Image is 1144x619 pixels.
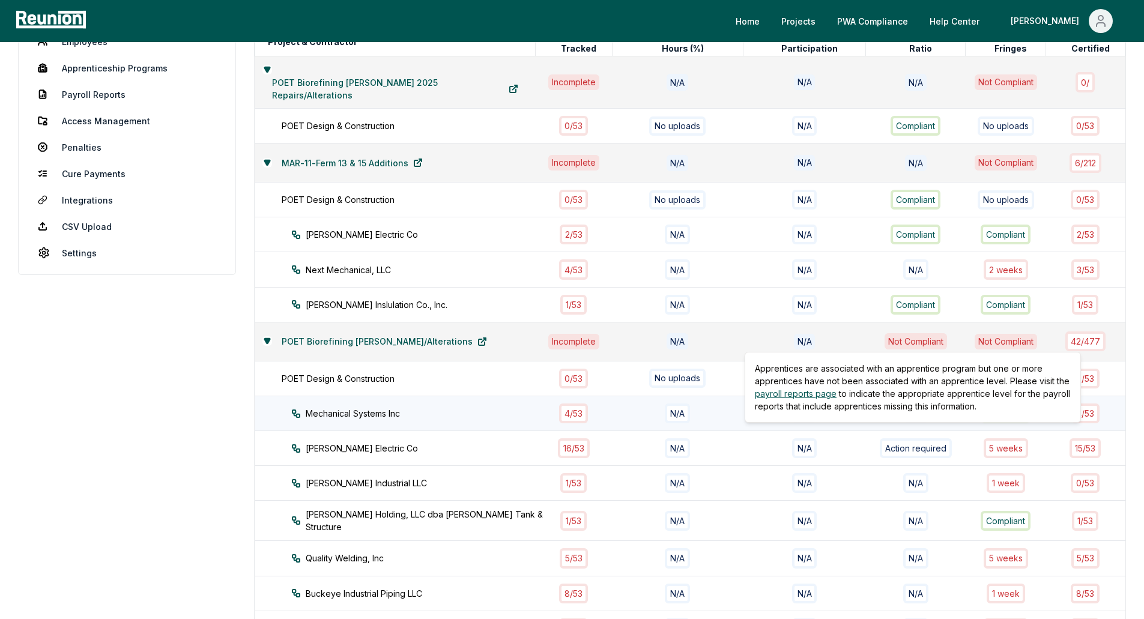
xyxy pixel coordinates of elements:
div: N/A [665,511,690,531]
div: [PERSON_NAME] Inslulation Co., Inc. [291,298,557,311]
div: Not Compliant [975,334,1037,349]
div: Quality Welding, Inc [291,552,557,564]
div: N/A [905,155,927,171]
div: N/A [792,259,817,279]
div: POET Design & Construction [282,119,548,132]
div: N/A [665,259,690,279]
a: Integrations [28,188,226,212]
div: 4 / 53 [559,259,588,279]
div: 5 / 53 [560,548,588,568]
a: Payroll Reports [28,82,226,106]
div: N/A [903,473,928,493]
div: Not Compliant [885,333,947,349]
div: 0 / [1076,72,1095,92]
div: 0 / 53 [559,369,588,388]
div: No uploads [649,369,706,388]
div: No uploads [978,190,1034,210]
div: Not Compliant [975,155,1037,171]
div: N/A [665,225,690,244]
div: N/A [903,259,928,279]
div: N/A [792,511,817,531]
a: Home [726,9,769,33]
a: Projects [772,9,825,33]
div: N/A [794,334,816,349]
div: 0 / 53 [559,190,588,210]
div: N/A [792,225,817,244]
div: 8 / 53 [559,584,588,603]
div: Compliant [981,225,1031,244]
div: 5 week s [984,438,1028,458]
div: N/A [903,511,928,531]
div: 2 / 53 [560,225,588,244]
div: 15 / 53 [1070,438,1101,458]
button: Apprenticeship Labor Hours (%) [623,30,743,54]
div: Not Compliant [975,74,1037,90]
a: Access Management [28,109,226,133]
div: N/A [792,116,817,136]
div: Action required [880,438,952,458]
div: No uploads [649,116,706,136]
div: 0 / 53 [1071,190,1100,210]
div: N/A [667,155,688,171]
button: Apprenticeship Participation [754,30,865,54]
div: N/A [903,584,928,603]
div: 1 / 53 [1072,295,1098,315]
div: 2 week s [984,259,1028,279]
div: Incomplete [548,74,599,90]
div: [PERSON_NAME] Industrial LLC [291,477,557,489]
div: [PERSON_NAME] [1011,9,1084,33]
div: N/A [665,548,690,568]
div: Incomplete [548,334,599,349]
div: N/A [665,295,690,315]
a: Cure Payments [28,162,226,186]
div: N/A [667,333,688,349]
div: 8 / 53 [1071,584,1100,603]
div: 2 / 53 [1071,225,1100,244]
a: Help Center [920,9,989,33]
div: N/A [792,548,817,568]
div: Next Mechanical, LLC [291,264,557,276]
div: No uploads [978,116,1034,136]
div: Incomplete [548,155,599,171]
div: N/A [792,295,817,315]
div: N/A [794,155,816,171]
button: [PERSON_NAME] [1001,9,1122,33]
div: No uploads [649,190,706,210]
div: N/A [792,190,817,210]
div: 0 / 53 [1071,473,1100,493]
div: N/A [665,584,690,603]
a: Penalties [28,135,226,159]
div: 1 week [987,473,1025,493]
button: Reports Certified [1056,30,1125,54]
div: N/A [792,473,817,493]
div: Compliant [981,511,1031,531]
div: 1 / 53 [560,511,587,531]
div: 6 / 212 [1070,153,1101,173]
a: MAR-11-Ferm 13 & 15 Additions [272,151,432,175]
div: 5 / 53 [1071,548,1100,568]
div: Compliant [891,190,940,210]
div: 5 week s [984,548,1028,568]
div: N/A [903,548,928,568]
div: Buckeye Industrial Piping LLC [291,587,557,600]
div: 0 / 53 [1071,116,1100,136]
a: CSV Upload [28,214,226,238]
div: N/A [667,74,688,90]
div: [PERSON_NAME] Holding, LLC dba [PERSON_NAME] Tank & Structure [291,508,557,533]
div: 0 / 53 [1071,369,1100,388]
a: PWA Compliance [828,9,918,33]
a: POET Biorefining [PERSON_NAME]/Alterations [272,330,497,354]
div: [PERSON_NAME] Electric Co [291,228,557,241]
div: 4 / 53 [1071,403,1100,423]
div: [PERSON_NAME] Electric Co [291,442,557,454]
div: N/A [665,473,690,493]
a: Apprenticeship Programs [28,56,226,80]
a: Settings [28,241,226,265]
div: Compliant [891,116,940,136]
div: POET Design & Construction [282,193,548,206]
div: N/A [792,584,817,603]
div: N/A [792,438,817,458]
div: Compliant [891,295,940,315]
button: Weeks Tracked [546,30,612,54]
div: 42 / 477 [1065,331,1106,351]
